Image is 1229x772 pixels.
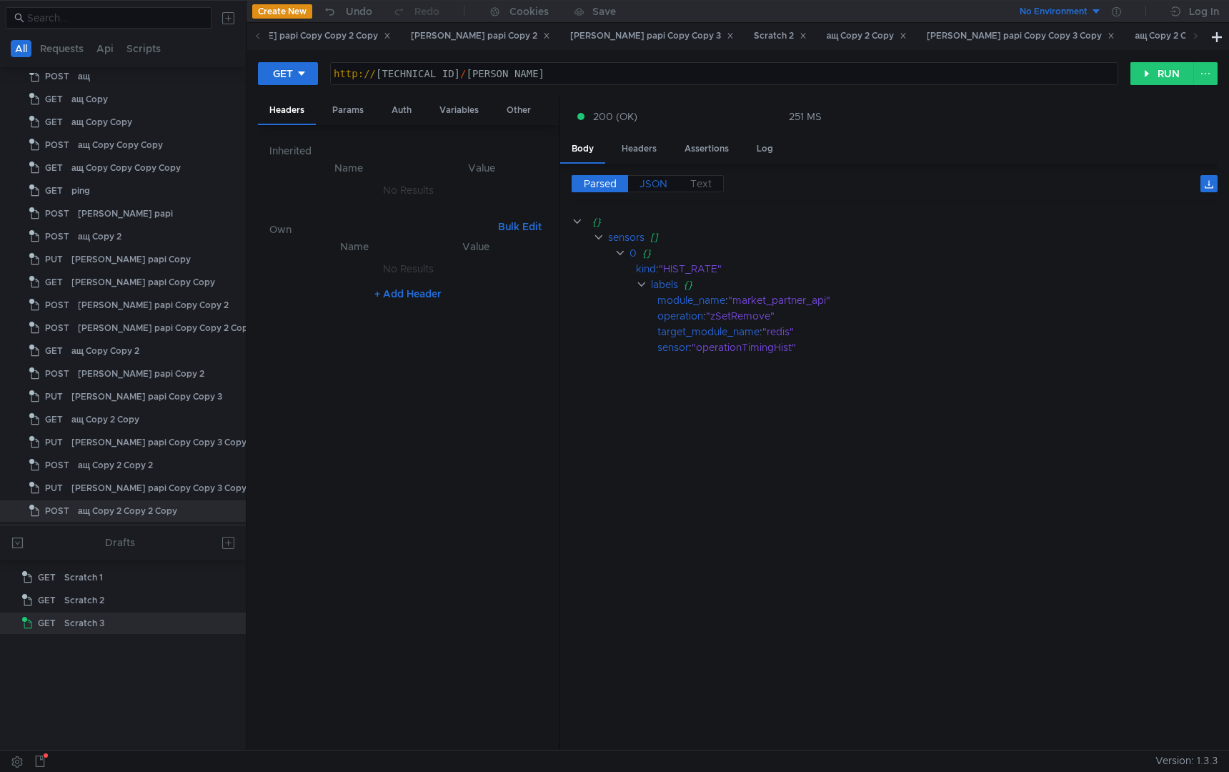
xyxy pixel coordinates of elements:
span: Version: 1.3.3 [1155,751,1218,771]
span: POST [45,455,69,476]
button: Undo [312,1,382,22]
div: {} [592,214,1198,229]
div: Headers [610,136,668,162]
div: Assertions [673,136,740,162]
div: : [657,308,1218,324]
div: "operationTimingHist" [692,340,1198,355]
div: [PERSON_NAME] papi Copy Copy 2 [78,295,229,316]
div: [PERSON_NAME] papi Copy Copy 2 Copy [203,29,391,44]
div: "market_partner_api" [728,292,1200,308]
div: ащ Copy Copy [71,112,132,133]
div: Drafts [105,534,135,551]
div: {} [642,245,1198,261]
div: : [636,261,1218,277]
div: {} [684,277,1198,292]
span: GET [45,340,63,362]
div: Undo [346,3,372,20]
div: module_name [657,292,725,308]
span: Parsed [584,177,617,190]
div: Body [560,136,605,164]
div: ащ Copy 2 Copy 2 [78,455,153,476]
div: ащ Copy Copy 2 [71,340,139,362]
div: Scratch 1 [64,567,103,588]
button: Requests [36,40,88,57]
div: [PERSON_NAME] papi Copy Copy 3 [71,386,222,407]
div: sensor [657,340,689,355]
span: JSON [640,177,667,190]
span: POST [45,134,69,156]
span: 200 (OK) [593,109,637,124]
button: GET [258,62,318,85]
div: Log In [1189,3,1219,20]
div: Scratch 2 [754,29,807,44]
span: GET [38,613,56,634]
div: ащ Copy [71,89,108,110]
div: : [657,292,1218,308]
div: [PERSON_NAME] papi Copy Copy 3 [570,29,734,44]
div: Cookies [509,3,549,20]
span: Text [690,177,712,190]
div: [PERSON_NAME] papi Copy Copy 3 Copy [71,432,247,453]
div: GET [273,66,293,81]
div: Headers [258,97,316,125]
div: target_module_name [657,324,760,340]
span: GET [45,89,63,110]
span: POST [45,203,69,224]
div: Other [495,97,542,124]
div: ащ [78,66,90,87]
div: ащ Copy 2 [78,226,121,247]
div: ащ Copy 2 Copy [71,409,139,430]
div: ping [71,180,90,202]
span: PUT [45,249,63,270]
div: ащ Copy Copy Copy Copy [71,157,181,179]
div: ащ Copy 2 Copy 2 [1135,29,1223,44]
span: POST [45,363,69,385]
div: Log [745,136,785,162]
th: Name [292,238,417,255]
div: [PERSON_NAME] papi Copy Copy 3 Copy 2 [71,477,254,499]
span: POST [45,226,69,247]
span: GET [38,567,56,588]
div: "zSetRemove" [706,308,1199,324]
div: sensors [608,229,645,245]
div: 0 [630,245,637,261]
button: Create New [252,4,312,19]
div: "redis" [762,324,1201,340]
div: "HIST_RATE" [659,261,1198,277]
span: POST [45,295,69,316]
nz-embed-empty: No Results [383,262,434,275]
span: GET [45,180,63,202]
span: GET [45,112,63,133]
div: operation [657,308,703,324]
div: Scratch 3 [64,613,104,634]
span: GET [38,590,56,611]
span: GET [45,409,63,430]
div: kind [636,261,656,277]
div: ащ Copy 2 Copy 2 Copy [78,500,177,522]
button: All [11,40,31,57]
input: Search... [27,10,203,26]
span: POST [45,317,69,339]
span: PUT [45,386,63,407]
th: Name [281,159,417,177]
div: : [657,324,1218,340]
h6: Own [269,221,492,238]
div: labels [651,277,678,292]
div: ащ Copy 2 Copy [827,29,907,44]
button: Redo [382,1,449,22]
span: GET [45,157,63,179]
div: Auth [380,97,423,124]
th: Value [417,159,547,177]
div: ащ Copy Copy Copy [78,134,163,156]
button: Scripts [122,40,165,57]
div: Save [592,6,616,16]
div: : [657,340,1218,355]
div: [PERSON_NAME] papi Copy Copy 3 Copy [927,29,1115,44]
div: 251 MS [789,110,822,123]
button: Bulk Edit [492,218,547,235]
div: [PERSON_NAME] papi Copy Copy [71,272,215,293]
th: Value [416,238,536,255]
button: + Add Header [369,285,447,302]
span: POST [45,66,69,87]
div: [PERSON_NAME] papi [78,203,173,224]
